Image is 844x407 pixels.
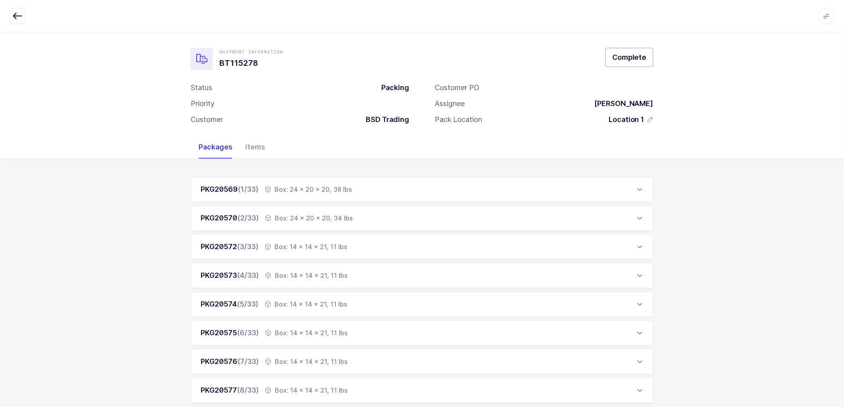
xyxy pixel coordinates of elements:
[201,357,259,366] div: PKG20576
[237,386,259,394] span: (8/33)
[201,385,259,395] div: PKG20577
[265,328,347,338] div: Box: 14 x 14 x 21, 11 lbs
[201,185,258,194] div: PKG20569
[238,185,258,193] span: (1/33)
[201,213,259,223] div: PKG20570
[201,271,259,280] div: PKG20573
[435,99,465,108] div: Assignee
[237,271,259,279] span: (4/33)
[191,320,653,346] div: PKG20575(6/33) Box: 14 x 14 x 21, 11 lbs
[191,99,215,108] div: Priority
[265,271,347,280] div: Box: 14 x 14 x 21, 11 lbs
[237,328,259,337] span: (6/33)
[191,115,223,124] div: Customer
[237,214,259,222] span: (2/33)
[239,136,272,159] div: Items
[191,263,653,288] div: PKG20573(4/33) Box: 14 x 14 x 21, 11 lbs
[201,242,258,252] div: PKG20572
[201,328,259,338] div: PKG20575
[375,83,409,92] div: Packing
[588,99,653,108] div: [PERSON_NAME]
[435,115,482,124] div: Pack Location
[435,83,479,92] div: Customer PO
[191,205,653,231] div: PKG20570(2/33) Box: 24 x 20 x 20, 34 lbs
[191,349,653,374] div: PKG20576(7/33) Box: 14 x 14 x 21, 11 lbs
[609,115,645,124] span: Location 1
[191,291,653,317] div: PKG20574(5/33) Box: 14 x 14 x 21, 11 lbs
[191,177,653,202] div: PKG20569(1/33) Box: 24 x 20 x 20, 38 lbs
[237,357,259,366] span: (7/33)
[191,378,653,403] div: PKG20577(8/33) Box: 14 x 14 x 21, 11 lbs
[237,242,258,251] span: (3/33)
[265,213,353,223] div: Box: 24 x 20 x 20, 34 lbs
[219,57,283,69] h1: BT115278
[237,300,258,308] span: (5/33)
[265,299,347,309] div: Box: 14 x 14 x 21, 11 lbs
[265,357,347,366] div: Box: 14 x 14 x 21, 11 lbs
[219,49,283,55] div: Shipment Information
[265,385,347,395] div: Box: 14 x 14 x 21, 11 lbs
[359,115,409,124] div: BSD Trading
[191,83,212,92] div: Status
[201,299,258,309] div: PKG20574
[191,234,653,260] div: PKG20572(3/33) Box: 14 x 14 x 21, 11 lbs
[265,242,347,252] div: Box: 14 x 14 x 21, 11 lbs
[612,52,647,62] span: Complete
[192,136,239,159] div: Packages
[265,185,352,194] div: Box: 24 x 20 x 20, 38 lbs
[605,48,653,67] button: Complete
[609,115,653,124] button: Location 1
